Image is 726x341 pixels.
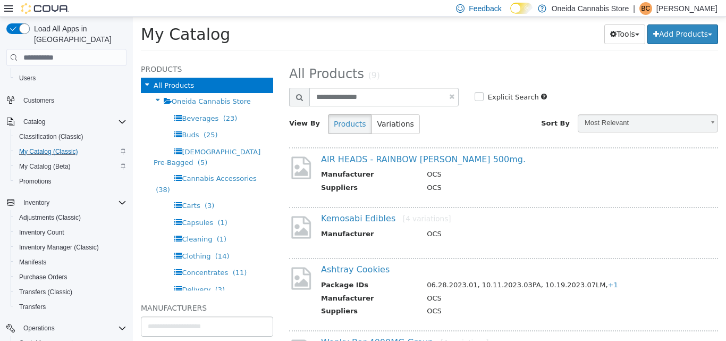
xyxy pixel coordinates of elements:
[15,211,126,224] span: Adjustments (Classic)
[156,102,187,110] span: View By
[23,169,37,177] span: (38)
[15,256,50,269] a: Manifests
[156,49,231,64] span: All Products
[100,252,114,260] span: (11)
[19,147,78,156] span: My Catalog (Classic)
[15,286,77,298] a: Transfers (Classic)
[19,196,54,209] button: Inventory
[15,286,126,298] span: Transfers (Classic)
[19,258,46,267] span: Manifests
[19,243,99,252] span: Inventory Manager (Classic)
[510,3,533,14] input: Dark Mode
[238,97,286,117] button: Variations
[15,160,126,173] span: My Catalog (Beta)
[15,256,126,269] span: Manifests
[90,97,105,105] span: (23)
[188,276,286,289] th: Manufacturer
[11,144,131,159] button: My Catalog (Classic)
[19,228,64,237] span: Inventory Count
[15,145,126,158] span: My Catalog (Classic)
[19,322,59,335] button: Operations
[19,213,81,222] span: Adjustments (Classic)
[15,130,88,143] a: Classification (Classic)
[286,212,580,225] td: OCS
[639,2,652,15] div: Brendan Chrisjohn
[15,301,50,313] a: Transfers
[19,273,67,281] span: Purchase Orders
[39,80,118,88] span: Oneida Cannabis Store
[188,263,286,276] th: Package IDs
[30,23,126,45] span: Load All Apps in [GEOGRAPHIC_DATA]
[49,235,78,243] span: Clothing
[15,175,56,188] a: Promotions
[2,114,131,129] button: Catalog
[156,197,180,223] img: missing-image.png
[475,264,485,272] span: +1
[445,97,585,115] a: Most Relevant
[8,8,97,27] span: My Catalog
[19,322,126,335] span: Operations
[188,212,286,225] th: Manufacturer
[49,157,123,165] span: Cannabis Accessories
[65,142,74,149] span: (5)
[15,72,40,85] a: Users
[19,93,126,106] span: Customers
[286,165,580,179] td: OCS
[19,74,36,82] span: Users
[11,300,131,314] button: Transfers
[15,241,103,254] a: Inventory Manager (Classic)
[19,162,71,171] span: My Catalog (Beta)
[15,175,126,188] span: Promotions
[19,94,58,107] a: Customers
[656,2,717,15] p: [PERSON_NAME]
[286,152,580,165] td: OCS
[15,271,126,284] span: Purchase Orders
[49,185,67,193] span: Carts
[471,7,512,27] button: Tools
[19,132,83,141] span: Classification (Classic)
[49,202,80,210] span: Capsules
[188,247,257,257] a: Ashtray Cookies
[21,131,128,149] span: [DEMOGRAPHIC_DATA] Pre-Bagged
[8,46,140,59] h5: Products
[270,197,318,206] small: [4 variations]
[15,160,75,173] a: My Catalog (Beta)
[286,276,580,289] td: OCS
[408,102,437,110] span: Sort By
[188,137,393,147] a: AIR HEADS - RAINBOW [PERSON_NAME] 500mg.
[11,225,131,240] button: Inventory Count
[19,177,52,186] span: Promotions
[19,196,126,209] span: Inventory
[23,96,54,105] span: Customers
[2,321,131,336] button: Operations
[11,240,131,255] button: Inventory Manager (Classic)
[21,3,69,14] img: Cova
[15,241,126,254] span: Inventory Manager (Classic)
[11,255,131,270] button: Manifests
[11,71,131,86] button: Users
[19,288,72,296] span: Transfers (Classic)
[71,114,85,122] span: (25)
[19,115,49,128] button: Catalog
[15,72,126,85] span: Users
[85,202,94,210] span: (1)
[235,54,247,63] small: (9)
[188,196,318,206] a: Kemosabi Edibles[4 variations]
[11,210,131,225] button: Adjustments (Classic)
[84,218,94,226] span: (1)
[11,129,131,144] button: Classification (Classic)
[469,3,501,14] span: Feedback
[641,2,651,15] span: BC
[2,195,131,210] button: Inventory
[188,165,286,179] th: Suppliers
[156,248,180,275] img: missing-image.png
[82,269,92,277] span: (3)
[188,289,286,302] th: Suppliers
[352,75,406,86] label: Explicit Search
[514,7,585,27] button: Add Products
[156,138,180,164] img: missing-image.png
[552,2,629,15] p: Oneida Cannabis Store
[21,64,61,72] span: All Products
[11,159,131,174] button: My Catalog (Beta)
